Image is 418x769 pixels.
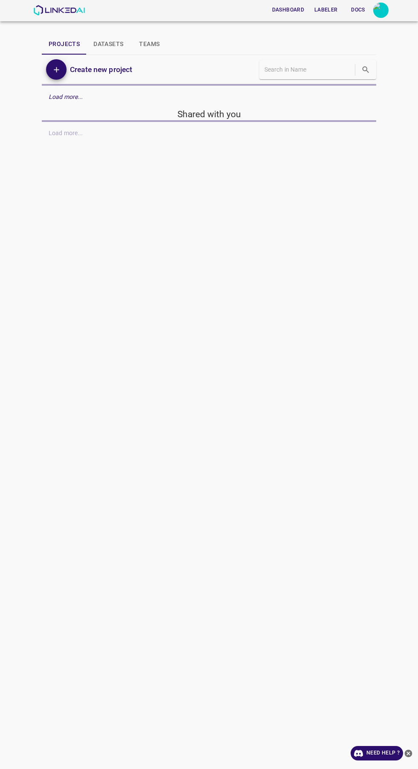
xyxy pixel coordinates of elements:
[267,1,309,19] a: Dashboard
[42,34,87,55] button: Projects
[351,746,403,760] a: Need Help ?
[67,64,132,75] a: Create new project
[33,5,85,15] img: LinkedAI
[46,59,67,80] button: Add
[49,93,83,100] em: Load more...
[42,89,376,105] div: Load more...
[343,1,373,19] a: Docs
[264,64,353,76] input: Search in Name
[42,108,376,120] h5: Shared with you
[373,3,389,18] button: Open settings
[403,746,414,760] button: close-help
[357,61,374,78] button: search
[373,3,389,18] img: Admin
[70,64,132,75] h6: Create new project
[87,34,130,55] button: Datasets
[311,3,341,17] button: Labeler
[269,3,308,17] button: Dashboard
[344,3,372,17] button: Docs
[130,34,168,55] button: Teams
[309,1,343,19] a: Labeler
